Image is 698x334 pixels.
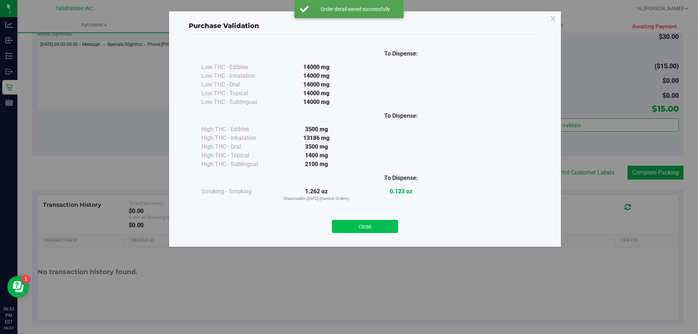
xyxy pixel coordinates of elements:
[274,160,359,169] div: 2100 mg
[201,63,274,72] div: Low THC - Edibles
[201,151,274,160] div: High THC - Topical
[201,125,274,134] div: High THC - Edibles
[359,49,444,58] div: To Dispense:
[201,187,274,196] div: Smoking - Smoking
[201,134,274,142] div: High THC - Inhalation
[7,276,29,298] iframe: Resource center
[274,125,359,134] div: 3500 mg
[274,151,359,160] div: 1400 mg
[274,89,359,98] div: 14000 mg
[201,72,274,80] div: Low THC - Inhalation
[201,160,274,169] div: High THC - Sublingual
[201,142,274,151] div: High THC - Oral
[201,98,274,106] div: Low THC - Sublingual
[274,196,359,202] p: Dispensable [DATE] (Current Orders)
[201,80,274,89] div: Low THC - Oral
[274,98,359,106] div: 14000 mg
[390,188,412,195] strong: 0.123 oz
[359,112,444,120] div: To Dispense:
[274,142,359,151] div: 3500 mg
[201,89,274,98] div: Low THC - Topical
[274,63,359,72] div: 14000 mg
[274,80,359,89] div: 14000 mg
[359,174,444,182] div: To Dispense:
[21,275,30,283] iframe: Resource center unread badge
[274,187,359,202] div: 1.262 oz
[313,5,398,13] div: Order detail saved successfully
[274,72,359,80] div: 14000 mg
[332,220,398,233] button: Close
[274,134,359,142] div: 13186 mg
[189,22,259,30] span: Purchase Validation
